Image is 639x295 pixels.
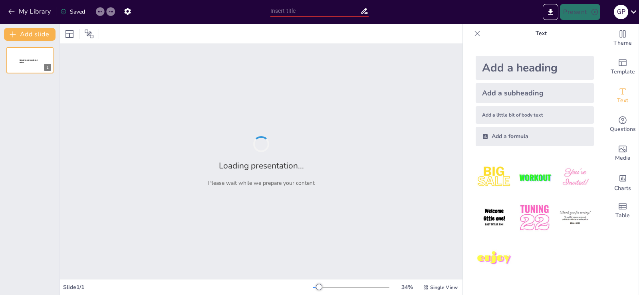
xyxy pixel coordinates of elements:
[607,139,639,168] div: Add images, graphics, shapes or video
[614,184,631,193] span: Charts
[476,240,513,277] img: 7.jpeg
[560,4,600,20] button: Present
[476,106,594,124] div: Add a little bit of body text
[430,284,458,291] span: Single View
[476,127,594,146] div: Add a formula
[60,8,85,16] div: Saved
[44,64,51,71] div: 1
[607,81,639,110] div: Add text boxes
[614,5,628,19] div: G P
[6,47,54,73] div: 1
[476,83,594,103] div: Add a subheading
[607,168,639,196] div: Add charts and graphs
[557,159,594,196] img: 3.jpeg
[615,211,630,220] span: Table
[617,96,628,105] span: Text
[208,179,315,187] p: Please wait while we prepare your content
[476,159,513,196] img: 1.jpeg
[607,53,639,81] div: Add ready made slides
[476,56,594,80] div: Add a heading
[607,24,639,53] div: Change the overall theme
[484,24,599,43] p: Text
[4,28,56,41] button: Add slide
[20,59,38,63] span: Sendsteps presentation editor
[543,4,558,20] button: Export to PowerPoint
[607,196,639,225] div: Add a table
[63,28,76,40] div: Layout
[6,5,54,18] button: My Library
[516,199,553,236] img: 5.jpeg
[516,159,553,196] img: 2.jpeg
[607,110,639,139] div: Get real-time input from your audience
[397,283,417,291] div: 34 %
[63,283,313,291] div: Slide 1 / 1
[611,67,635,76] span: Template
[557,199,594,236] img: 6.jpeg
[614,4,628,20] button: G P
[270,5,361,17] input: Insert title
[476,199,513,236] img: 4.jpeg
[615,154,631,162] span: Media
[84,29,94,39] span: Position
[610,125,636,134] span: Questions
[219,160,304,171] h2: Loading presentation...
[613,39,632,48] span: Theme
